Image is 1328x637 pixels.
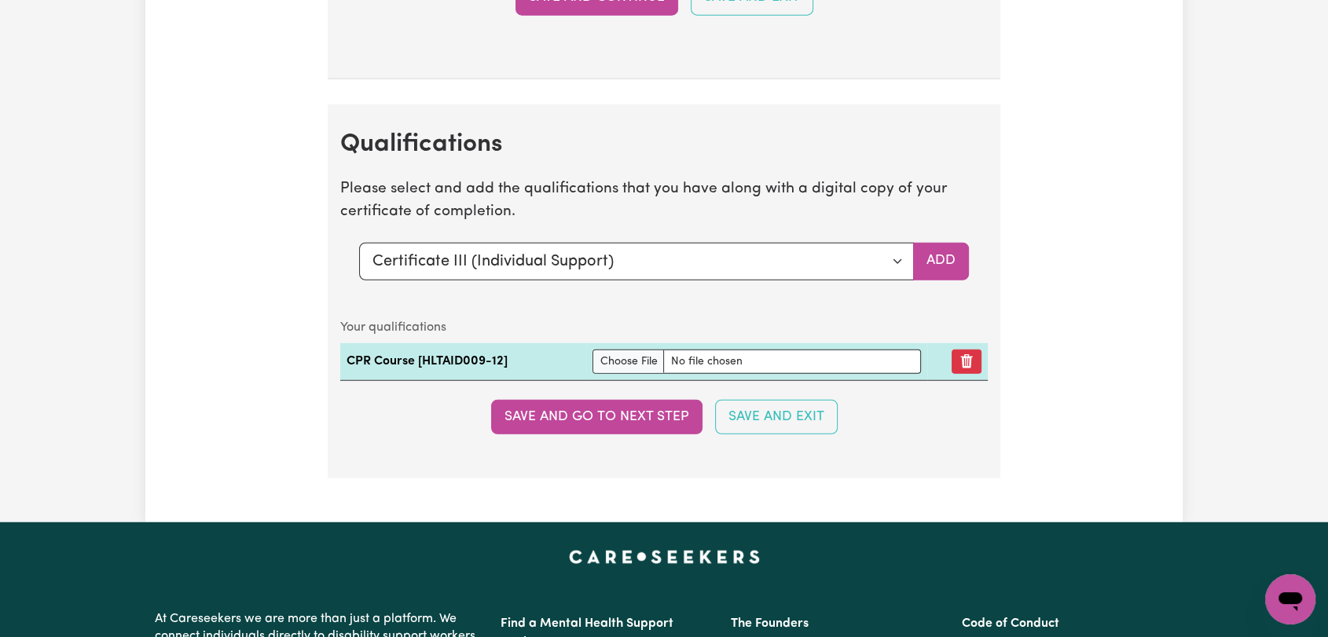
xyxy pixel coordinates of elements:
[913,243,969,280] button: Add selected qualification
[715,400,838,434] button: Save and Exit
[731,617,809,630] a: The Founders
[952,350,981,374] button: Remove qualification
[1265,574,1315,624] iframe: Button to launch messaging window
[340,130,988,159] h2: Qualifications
[340,343,586,381] td: CPR Course [HLTAID009-12]
[962,617,1059,630] a: Code of Conduct
[569,551,760,563] a: Careseekers home page
[340,312,988,343] caption: Your qualifications
[340,178,988,224] p: Please select and add the qualifications that you have along with a digital copy of your certific...
[491,400,703,434] button: Save and go to next step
